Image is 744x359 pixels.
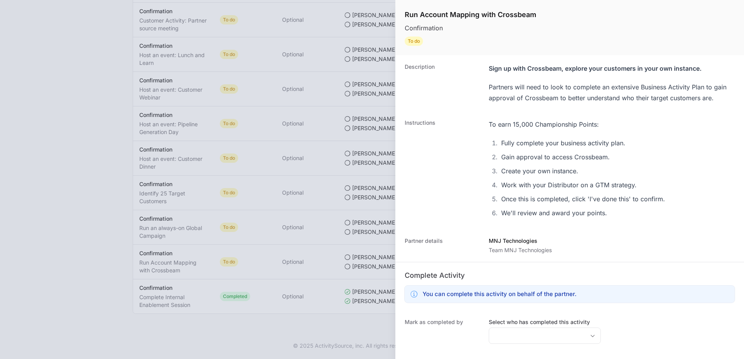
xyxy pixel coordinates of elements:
[499,138,665,148] li: Fully complete your business activity plan.
[499,179,665,190] li: Work with your Distributor on a GTM strategy.
[489,246,552,254] p: Team MNJ Technologies
[405,237,479,254] dt: Partner details
[405,119,479,221] dt: Instructions
[423,289,577,299] h3: You can complete this activity on behalf of the partner.
[405,63,479,103] dt: Description
[489,63,735,74] div: Sign up with Crossbeam, explore your customers in your own instance.
[499,166,665,176] li: Create your own instance.
[489,82,735,103] div: Partners will need to look to complete an extensive Business Activity Plan to gain approval of Cr...
[499,152,665,162] li: Gain approval to access Crossbeam.
[499,207,665,218] li: We'll review and award your points.
[585,328,600,343] div: Open
[405,318,479,346] dt: Mark as completed by
[489,318,601,326] label: Select who has completed this activity
[405,23,536,33] p: Confirmation
[489,237,552,245] p: MNJ Technologies
[489,119,665,130] div: To earn 15,000 Championship Points:
[405,9,536,20] h1: Run Account Mapping with Crossbeam
[405,270,735,281] h2: Complete Activity
[499,193,665,204] li: Once this is completed, click 'I've done this' to confirm.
